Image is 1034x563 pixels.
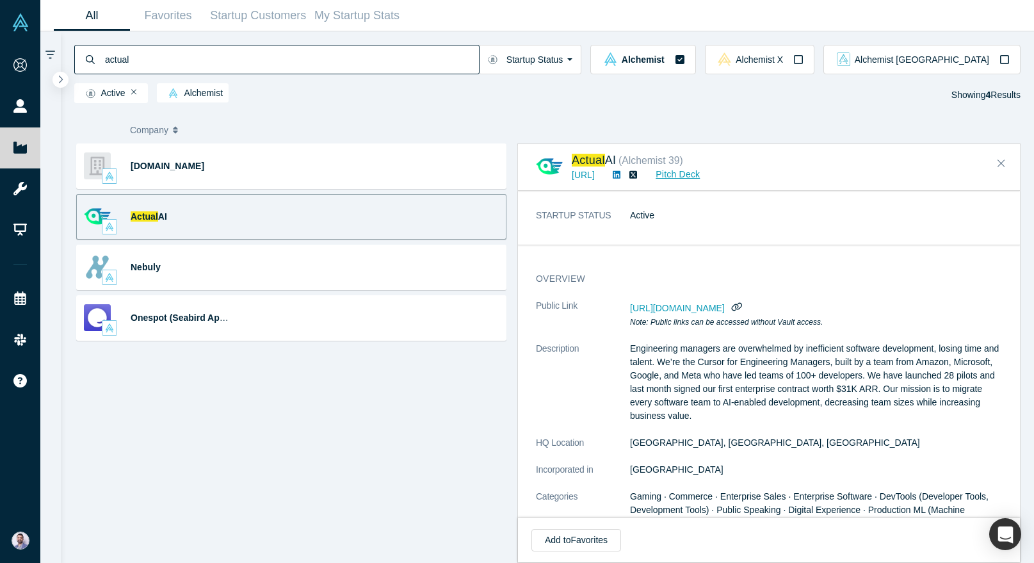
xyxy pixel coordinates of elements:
dd: Active [630,209,1002,222]
img: Startup status [86,88,95,99]
img: Sam Jadali's Account [12,532,29,550]
a: [URL] [572,170,595,180]
button: Company [130,117,224,143]
small: ( Alchemist 39 ) [618,155,683,166]
a: Pitch Deck [642,167,700,182]
span: Actual [572,154,605,167]
img: alchemist Vault Logo [604,53,617,66]
a: Onespot (Seabird Apps, Inc.) [131,313,254,323]
img: Network.app's Logo [84,152,111,179]
span: Showing Results [951,90,1021,100]
a: [DOMAIN_NAME] [131,161,204,171]
img: alchemistx Vault Logo [718,53,731,66]
a: Nebuly [131,262,161,272]
button: alchemistx Vault LogoAlchemist X [705,45,814,74]
span: Alchemist [163,88,223,99]
strong: 4 [986,90,991,100]
em: Note: Public links can be accessed without Vault access. [630,318,823,327]
span: Alchemist [GEOGRAPHIC_DATA] [855,55,989,64]
dd: [GEOGRAPHIC_DATA], [GEOGRAPHIC_DATA], [GEOGRAPHIC_DATA] [630,436,1002,450]
input: Search by company name, class, customer, one-liner or category [104,44,479,74]
span: Company [130,117,168,143]
img: Actual AI's Logo [84,203,111,230]
button: Close [992,154,1011,174]
img: Alchemist Vault Logo [12,13,29,31]
button: alchemist Vault LogoAlchemist [590,45,695,74]
a: ActualAI [131,211,167,222]
a: ActualAI [572,154,616,167]
span: Alchemist [622,55,665,64]
img: alchemist Vault Logo [105,323,114,332]
span: Active [80,88,125,99]
img: alchemist Vault Logo [105,222,114,231]
span: AI [605,154,617,167]
dt: Incorporated in [536,463,630,490]
img: Startup status [488,54,497,65]
img: Nebuly's Logo [84,254,111,281]
span: Actual [131,211,158,222]
span: Alchemist X [736,55,783,64]
img: alchemist Vault Logo [168,88,178,98]
img: Actual AI's Logo [536,153,563,180]
button: Remove Filter [131,88,137,97]
dt: STARTUP STATUS [536,209,630,236]
p: Engineering managers are overwhelmed by inefficient software development, losing time and talent.... [630,342,1002,423]
span: AI [158,211,167,222]
a: My Startup Stats [311,1,404,31]
button: Startup Status [479,45,582,74]
a: Startup Customers [206,1,311,31]
a: Favorites [130,1,206,31]
h3: overview [536,272,984,286]
button: alchemist_aj Vault LogoAlchemist [GEOGRAPHIC_DATA] [823,45,1021,74]
dt: Categories [536,490,630,544]
span: Gaming · Commerce · Enterprise Sales · Enterprise Software · DevTools (Developer Tools, Developme... [630,491,989,528]
img: alchemist_aj Vault Logo [837,53,850,66]
span: Public Link [536,299,578,313]
a: All [54,1,130,31]
img: Onespot (Seabird Apps, Inc.)'s Logo [84,304,111,331]
span: [URL][DOMAIN_NAME] [630,303,725,313]
button: Add toFavorites [531,529,621,551]
dd: [GEOGRAPHIC_DATA] [630,463,1002,477]
img: alchemist Vault Logo [105,172,114,181]
img: alchemist Vault Logo [105,273,114,282]
dt: HQ Location [536,436,630,463]
dt: Description [536,342,630,436]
